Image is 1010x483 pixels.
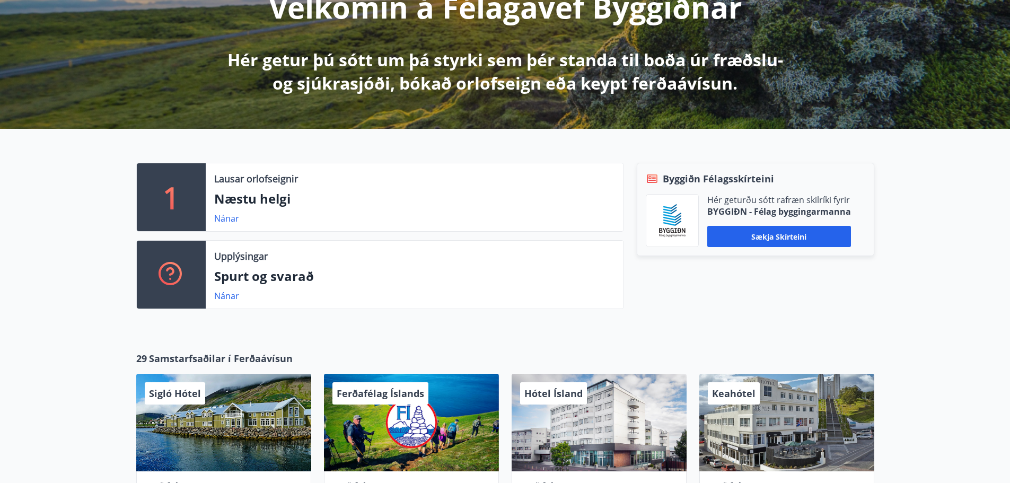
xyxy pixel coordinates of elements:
p: Hér geturðu sótt rafræn skilríki fyrir [707,194,851,206]
a: Nánar [214,213,239,224]
p: Upplýsingar [214,249,268,263]
span: Byggiðn Félagsskírteini [663,172,774,186]
span: Keahótel [712,387,756,400]
p: BYGGIÐN - Félag byggingarmanna [707,206,851,217]
p: 1 [163,177,180,217]
span: Hótel Ísland [524,387,583,400]
span: Sigló Hótel [149,387,201,400]
button: Sækja skírteini [707,226,851,247]
p: Hér getur þú sótt um þá styrki sem þér standa til boða úr fræðslu- og sjúkrasjóði, bókað orlofsei... [225,48,785,95]
a: Nánar [214,290,239,302]
span: Ferðafélag Íslands [337,387,424,400]
img: BKlGVmlTW1Qrz68WFGMFQUcXHWdQd7yePWMkvn3i.png [654,203,690,239]
span: Samstarfsaðilar í Ferðaávísun [149,352,293,365]
p: Lausar orlofseignir [214,172,298,186]
p: Næstu helgi [214,190,615,208]
span: 29 [136,352,147,365]
p: Spurt og svarað [214,267,615,285]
